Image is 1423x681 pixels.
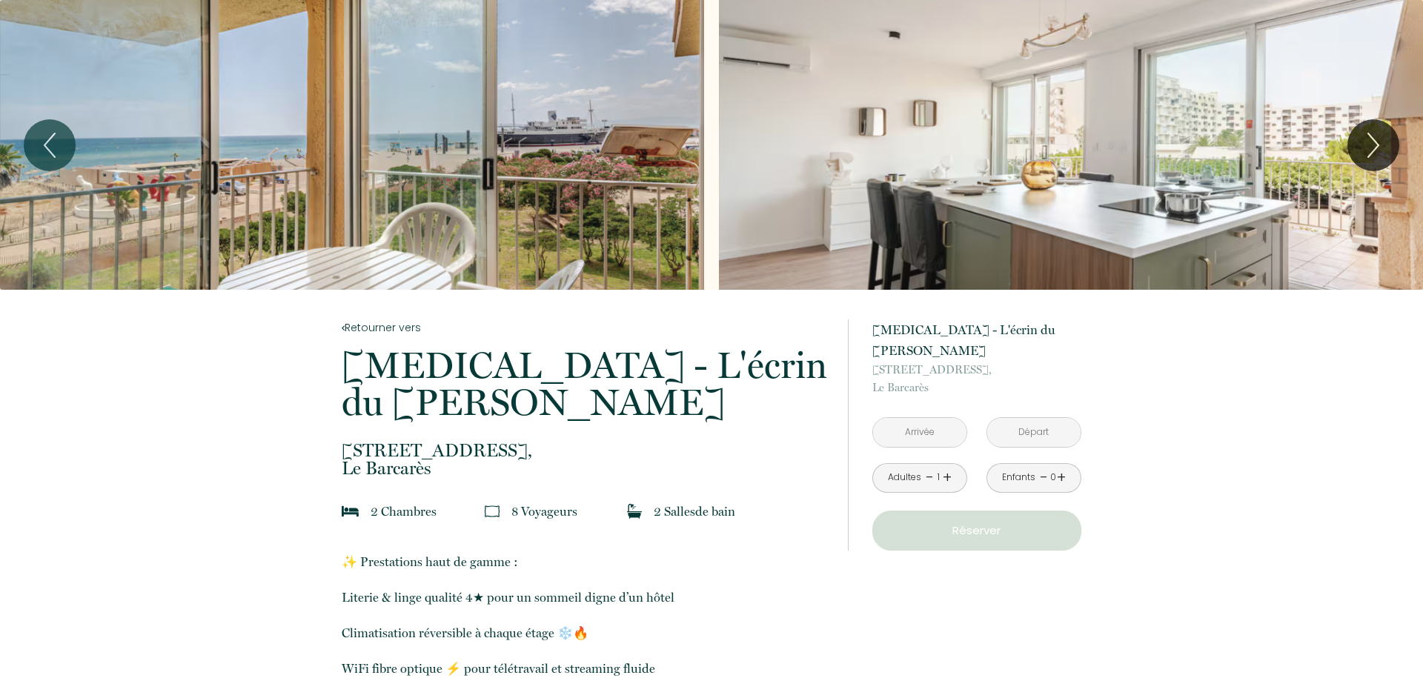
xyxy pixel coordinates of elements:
[872,319,1081,361] p: [MEDICAL_DATA] - L'écrin du [PERSON_NAME]
[431,504,437,519] span: s
[485,504,500,519] img: guests
[24,119,76,171] button: Previous
[888,471,921,485] div: Adultes
[1049,471,1057,485] div: 0
[342,551,828,572] p: ✨ Prestations haut de gamme :
[873,418,966,447] input: Arrivée
[572,504,577,519] span: s
[943,466,952,489] a: +
[342,442,828,477] p: Le Barcarès
[1002,471,1035,485] div: Enfants
[1057,466,1066,489] a: +
[935,471,942,485] div: 1
[987,418,1081,447] input: Départ
[690,504,695,519] span: s
[654,501,735,522] p: 2 Salle de bain
[342,587,828,608] p: ​​​Literie & linge qualité 4★ pour un sommeil digne d’un hôtel
[926,466,934,489] a: -
[342,442,828,459] span: [STREET_ADDRESS],
[872,511,1081,551] button: Réserver
[1040,466,1048,489] a: -
[342,622,828,643] p: Climatisation réversible à chaque étage ❄️🔥
[878,522,1076,539] p: Réserver
[342,319,828,336] a: Retourner vers
[1347,119,1399,171] button: Next
[511,501,577,522] p: 8 Voyageur
[872,361,1081,379] span: [STREET_ADDRESS],
[342,661,655,676] span: WiFi fibre optique ⚡ pour télétravail et streaming fluide
[342,347,828,421] p: [MEDICAL_DATA] - L'écrin du [PERSON_NAME]
[371,501,437,522] p: 2 Chambre
[872,361,1081,396] p: Le Barcarès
